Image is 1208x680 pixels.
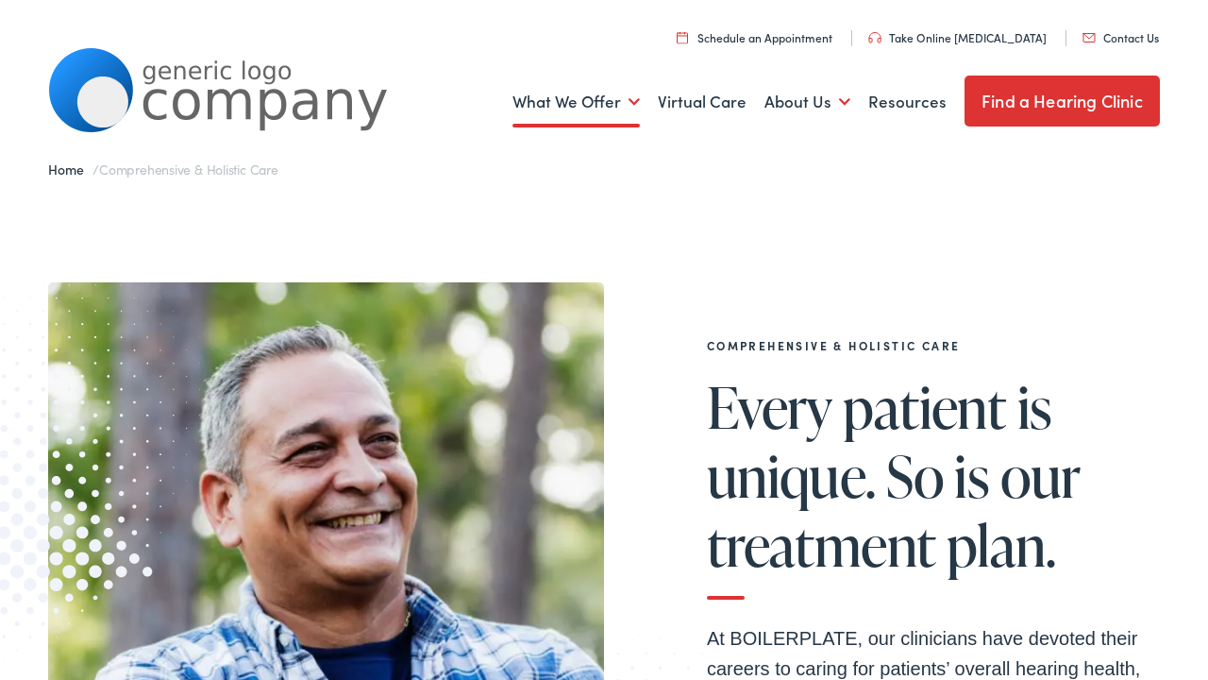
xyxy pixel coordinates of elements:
a: Contact Us [1082,29,1159,45]
span: is [1017,376,1052,438]
span: Every [707,376,832,438]
span: plan. [947,514,1055,576]
span: / [48,160,278,178]
a: Home [48,160,92,178]
h2: Comprehensive & Holistic Care [707,339,1160,352]
span: Comprehensive & Holistic Care [99,160,278,178]
span: So [886,445,944,507]
a: Take Online [MEDICAL_DATA] [868,29,1047,45]
a: Virtual Care [658,67,747,137]
img: utility icon [677,31,688,43]
a: About Us [764,67,850,137]
img: utility icon [868,32,881,43]
span: is [954,445,989,507]
span: unique. [707,445,876,507]
a: Resources [868,67,947,137]
span: patient [843,376,1006,438]
img: utility icon [1082,33,1096,42]
a: Find a Hearing Clinic [965,76,1160,127]
span: our [1000,445,1081,507]
a: What We Offer [512,67,640,137]
a: Schedule an Appointment [677,29,832,45]
span: treatment [707,514,936,576]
